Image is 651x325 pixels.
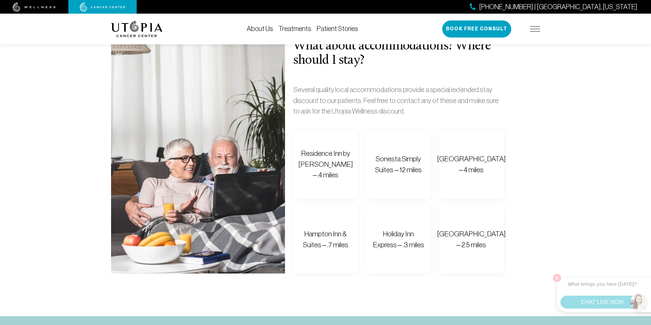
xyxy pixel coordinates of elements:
[372,228,424,250] div: Holiday Inn Express – .3 miles
[437,153,506,175] div: [GEOGRAPHIC_DATA] – 4 miles
[299,228,352,250] div: Hampton Inn & Suites – .7 miles
[279,25,311,32] a: Treatments
[479,2,637,12] span: [PHONE_NUMBER] | [GEOGRAPHIC_DATA], [US_STATE]
[111,21,163,37] img: logo
[111,39,285,274] img: What about accommodations? Where should I stay?
[80,2,125,12] img: cancer center
[372,153,424,175] div: Sonesta Simply Suites – 12 miles
[442,20,511,38] button: Book Free Consult
[298,148,353,180] div: Residence Inn by [PERSON_NAME] – .4 miles
[293,39,504,68] h2: What about accommodations? Where should I stay?
[470,2,637,12] a: [PHONE_NUMBER] | [GEOGRAPHIC_DATA], [US_STATE]
[293,84,504,117] p: Several quality local accommodations provide a special extended stay discount to our patients. Fe...
[437,228,506,250] div: [GEOGRAPHIC_DATA] – 2.5 miles
[317,25,358,32] a: Patient Stories
[530,26,540,32] img: icon-hamburger
[247,25,273,32] a: About Us
[13,2,56,12] img: wellness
